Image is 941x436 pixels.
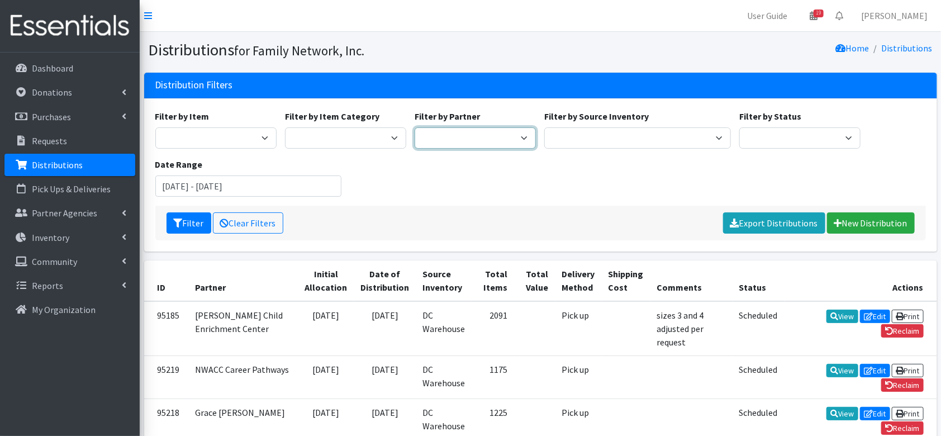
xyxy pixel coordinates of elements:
[4,202,135,224] a: Partner Agencies
[852,4,937,27] a: [PERSON_NAME]
[555,260,602,301] th: Delivery Method
[155,79,233,91] h3: Distribution Filters
[298,356,354,399] td: [DATE]
[354,356,416,399] td: [DATE]
[4,106,135,128] a: Purchases
[881,421,924,435] a: Reclaim
[472,301,515,356] td: 2091
[650,260,733,301] th: Comments
[881,378,924,392] a: Reclaim
[4,274,135,297] a: Reports
[285,110,379,123] label: Filter by Item Category
[827,212,915,234] a: New Distribution
[416,301,472,356] td: DC Warehouse
[723,212,825,234] a: Export Distributions
[298,260,354,301] th: Initial Allocation
[167,212,211,234] button: Filter
[354,260,416,301] th: Date of Distribution
[4,226,135,249] a: Inventory
[4,250,135,273] a: Community
[155,176,342,197] input: January 1, 2011 - December 31, 2011
[32,183,111,195] p: Pick Ups & Deliveries
[416,260,472,301] th: Source Inventory
[733,356,785,399] td: Scheduled
[801,4,826,27] a: 19
[650,301,733,356] td: sizes 3 and 4 adjusted per request
[32,232,69,243] p: Inventory
[860,407,890,420] a: Edit
[189,301,298,356] td: [PERSON_NAME] Child Enrichment Center
[415,110,480,123] label: Filter by Partner
[785,260,937,301] th: Actions
[32,256,77,267] p: Community
[189,356,298,399] td: NWACC Career Pathways
[892,364,924,377] a: Print
[32,159,83,170] p: Distributions
[836,42,869,54] a: Home
[4,57,135,79] a: Dashboard
[555,356,602,399] td: Pick up
[826,364,858,377] a: View
[32,207,97,219] p: Partner Agencies
[144,301,189,356] td: 95185
[213,212,283,234] a: Clear Filters
[4,154,135,176] a: Distributions
[32,87,72,98] p: Donations
[733,260,785,301] th: Status
[472,260,515,301] th: Total Items
[4,178,135,200] a: Pick Ups & Deliveries
[555,301,602,356] td: Pick up
[882,42,933,54] a: Distributions
[4,130,135,152] a: Requests
[860,310,890,323] a: Edit
[602,260,650,301] th: Shipping Cost
[892,407,924,420] a: Print
[32,304,96,315] p: My Organization
[739,110,801,123] label: Filter by Status
[892,310,924,323] a: Print
[4,7,135,45] img: HumanEssentials
[155,110,210,123] label: Filter by Item
[155,158,203,171] label: Date Range
[189,260,298,301] th: Partner
[32,280,63,291] p: Reports
[235,42,365,59] small: for Family Network, Inc.
[860,364,890,377] a: Edit
[32,63,73,74] p: Dashboard
[826,407,858,420] a: View
[144,260,189,301] th: ID
[4,81,135,103] a: Donations
[298,301,354,356] td: [DATE]
[149,40,536,60] h1: Distributions
[4,298,135,321] a: My Organization
[515,260,555,301] th: Total Value
[416,356,472,399] td: DC Warehouse
[472,356,515,399] td: 1175
[738,4,796,27] a: User Guide
[32,111,71,122] p: Purchases
[544,110,649,123] label: Filter by Source Inventory
[32,135,67,146] p: Requests
[733,301,785,356] td: Scheduled
[814,10,824,17] span: 19
[144,356,189,399] td: 95219
[354,301,416,356] td: [DATE]
[826,310,858,323] a: View
[881,324,924,338] a: Reclaim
